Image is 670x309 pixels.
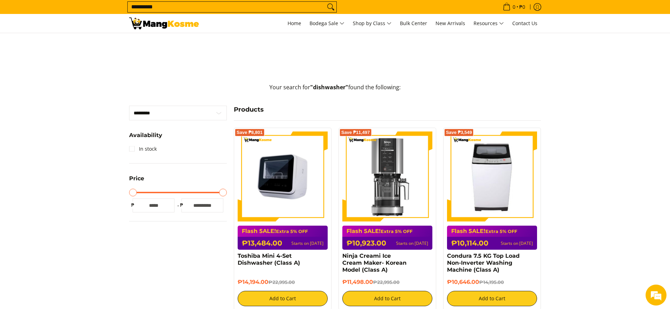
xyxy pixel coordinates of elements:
p: Your search for found the following: [129,83,541,99]
span: Availability [129,133,162,138]
del: ₱22,995.00 [268,279,295,285]
span: Bodega Sale [310,19,344,28]
h6: ₱11,498.00 [342,279,432,286]
img: condura-7.5kg-topload-non-inverter-washing-machine-class-c-full-view-mang-kosme [450,131,534,221]
span: New Arrivals [435,20,465,27]
span: Save ₱8,801 [237,130,263,135]
span: ₱ [129,202,136,209]
a: Condura 7.5 KG Top Load Non-Inverter Washing Machine (Class A) [447,253,520,273]
span: Contact Us [512,20,537,27]
span: Resources [474,19,504,28]
a: Shop by Class [349,14,395,33]
span: Save ₱3,549 [446,130,472,135]
span: Price [129,176,144,181]
span: Bulk Center [400,20,427,27]
img: Toshiba Mini 4-Set Dishwasher (Class A) - 0 [238,131,328,221]
del: ₱14,195.00 [479,279,504,285]
button: Add to Cart [447,291,537,306]
a: Contact Us [509,14,541,33]
span: Save ₱11,497 [341,130,370,135]
summary: Open [129,133,162,143]
strong: "dishwasher" [310,83,348,91]
span: • [501,3,527,11]
span: ₱ [178,202,185,209]
a: Ninja Creami Ice Cream Maker- Korean Model (Class A) [342,253,407,273]
a: Bulk Center [396,14,431,33]
span: ₱0 [518,5,526,9]
a: Home [284,14,305,33]
span: 0 [512,5,516,9]
a: New Arrivals [432,14,469,33]
a: Resources [470,14,507,33]
button: Add to Cart [342,291,432,306]
img: ninja-creami-ice-cream-maker-gray-korean-model-full-view-mang-kosme [342,131,432,221]
summary: Open [129,176,144,187]
a: In stock [129,143,157,154]
a: Bodega Sale [306,14,348,33]
h6: ₱10,646.00 [447,279,537,286]
h6: ₱14,194.00 [238,279,328,286]
span: Home [288,20,301,27]
button: Search [325,2,336,12]
a: Toshiba Mini 4-Set Dishwasher (Class A) [238,253,300,266]
h4: Products [234,106,541,114]
span: Shop by Class [353,19,392,28]
del: ₱22,995.00 [373,279,400,285]
button: Add to Cart [238,291,328,306]
img: Search: 7 results found for &quot;dishwasher&quot; | Mang Kosme [129,17,199,29]
nav: Main Menu [206,14,541,33]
